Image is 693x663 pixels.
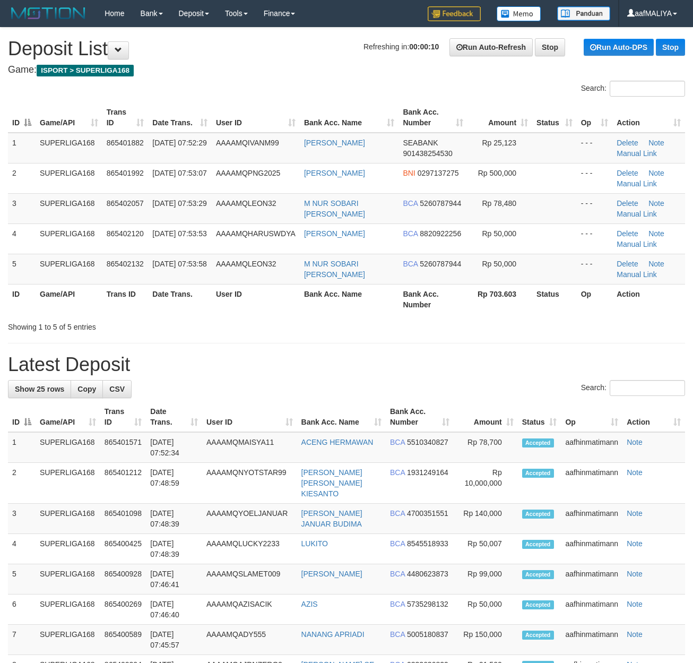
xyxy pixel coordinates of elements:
span: [DATE] 07:52:29 [152,139,206,147]
span: Copy 5735298132 to clipboard [407,600,448,608]
td: SUPERLIGA168 [36,564,100,595]
td: 4 [8,223,36,254]
a: Note [627,438,643,446]
td: [DATE] 07:46:40 [146,595,202,625]
td: [DATE] 07:48:39 [146,504,202,534]
td: Rp 78,700 [454,432,518,463]
img: Button%20Memo.svg [497,6,541,21]
img: MOTION_logo.png [8,5,89,21]
a: LUKITO [301,539,328,548]
span: BCA [390,570,405,578]
a: Manual Link [617,210,657,218]
span: Accepted [522,469,554,478]
span: AAAAMQLEON32 [216,260,276,268]
td: [DATE] 07:48:59 [146,463,202,504]
h4: Game: [8,65,685,75]
td: Rp 150,000 [454,625,518,655]
th: User ID: activate to sort column ascending [212,102,300,133]
td: SUPERLIGA168 [36,432,100,463]
th: Game/API [36,284,102,314]
td: SUPERLIGA168 [36,223,102,254]
a: Manual Link [617,179,657,188]
span: Accepted [522,631,554,640]
a: Delete [617,199,638,208]
strong: 00:00:10 [409,42,439,51]
span: Rp 25,123 [482,139,516,147]
a: Delete [617,260,638,268]
a: Note [627,630,643,639]
a: Note [648,199,664,208]
td: 5 [8,564,36,595]
th: Amount: activate to sort column ascending [454,402,518,432]
span: [DATE] 07:53:07 [152,169,206,177]
span: Copy 5510340827 to clipboard [407,438,448,446]
td: aafhinmatimann [561,564,622,595]
span: BCA [390,539,405,548]
td: SUPERLIGA168 [36,625,100,655]
td: 865401212 [100,463,146,504]
a: Stop [535,38,565,56]
span: AAAAMQLEON32 [216,199,276,208]
td: 2 [8,463,36,504]
td: 2 [8,163,36,193]
th: Op: activate to sort column ascending [577,102,613,133]
a: Note [648,169,664,177]
th: Action [612,284,685,314]
td: Rp 50,007 [454,534,518,564]
a: [PERSON_NAME] [304,169,365,177]
td: 7 [8,625,36,655]
th: Date Trans. [148,284,212,314]
td: SUPERLIGA168 [36,463,100,504]
span: Accepted [522,540,554,549]
td: [DATE] 07:48:39 [146,534,202,564]
a: Copy [71,380,103,398]
td: SUPERLIGA168 [36,254,102,284]
td: [DATE] 07:46:41 [146,564,202,595]
span: SEABANK [403,139,438,147]
div: Showing 1 to 5 of 5 entries [8,317,281,332]
td: SUPERLIGA168 [36,534,100,564]
span: Copy 4700351551 to clipboard [407,509,448,518]
span: BNI [403,169,415,177]
span: Accepted [522,600,554,609]
td: aafhinmatimann [561,534,622,564]
a: Stop [656,39,685,56]
td: - - - [577,133,613,163]
th: Status: activate to sort column ascending [518,402,561,432]
td: - - - [577,163,613,193]
th: Rp 703.603 [467,284,532,314]
span: BCA [390,600,405,608]
span: Copy [77,385,96,393]
span: Copy 5005180837 to clipboard [407,630,448,639]
span: Show 25 rows [15,385,64,393]
th: Bank Acc. Name [300,284,399,314]
td: [DATE] 07:52:34 [146,432,202,463]
a: Note [627,539,643,548]
td: AAAAMQLUCKY2233 [202,534,297,564]
a: [PERSON_NAME] [PERSON_NAME] KIESANTO [301,468,362,498]
span: [DATE] 07:53:29 [152,199,206,208]
th: Status: activate to sort column ascending [532,102,577,133]
a: [PERSON_NAME] JANUAR BUDIMA [301,509,362,528]
span: Refreshing in: [363,42,439,51]
a: Delete [617,169,638,177]
th: Action: activate to sort column ascending [622,402,685,432]
a: Manual Link [617,149,657,158]
td: 865400928 [100,564,146,595]
a: Note [648,260,664,268]
a: Note [627,570,643,578]
span: BCA [403,229,418,238]
td: Rp 10,000,000 [454,463,518,504]
span: 865402132 [107,260,144,268]
td: AAAAMQAZISACIK [202,595,297,625]
td: 6 [8,595,36,625]
span: BCA [390,438,405,446]
td: 865400425 [100,534,146,564]
td: 865400589 [100,625,146,655]
span: Accepted [522,438,554,447]
th: ID: activate to sort column descending [8,102,36,133]
th: User ID: activate to sort column ascending [202,402,297,432]
td: 865401571 [100,432,146,463]
span: BCA [403,260,418,268]
span: Copy 4480623873 to clipboard [407,570,448,578]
